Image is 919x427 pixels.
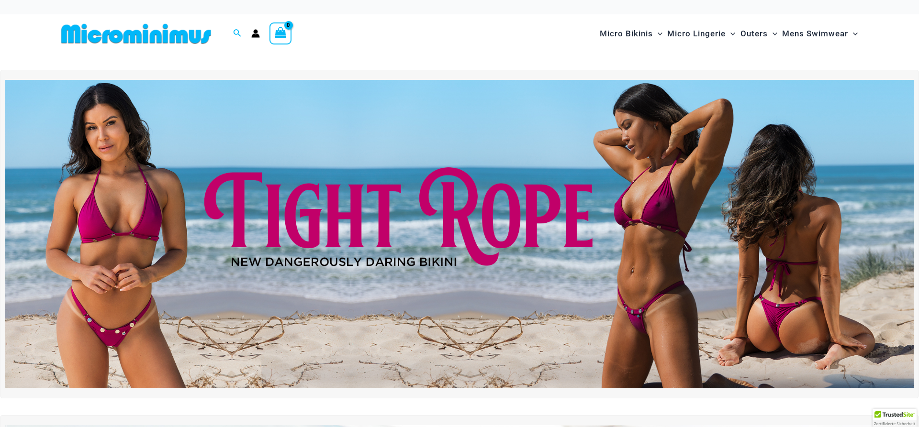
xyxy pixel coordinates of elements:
a: Search icon link [233,28,242,40]
a: Micro BikinisMenu ToggleMenu Toggle [597,19,665,48]
img: Tight Rope Pink Bikini [5,80,914,388]
span: Micro Lingerie [667,22,726,46]
span: Menu Toggle [848,22,858,46]
a: Mens SwimwearMenu ToggleMenu Toggle [780,19,860,48]
a: View Shopping Cart, empty [269,22,291,44]
span: Menu Toggle [768,22,777,46]
span: Outers [740,22,768,46]
a: Micro LingerieMenu ToggleMenu Toggle [665,19,738,48]
div: TrustedSite Certified [873,409,917,427]
span: Mens Swimwear [782,22,848,46]
span: Menu Toggle [726,22,735,46]
a: OutersMenu ToggleMenu Toggle [738,19,780,48]
span: Menu Toggle [653,22,662,46]
nav: Site Navigation [596,18,862,50]
a: Account icon link [251,29,260,38]
span: Micro Bikinis [600,22,653,46]
img: MM SHOP LOGO FLAT [57,23,215,44]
